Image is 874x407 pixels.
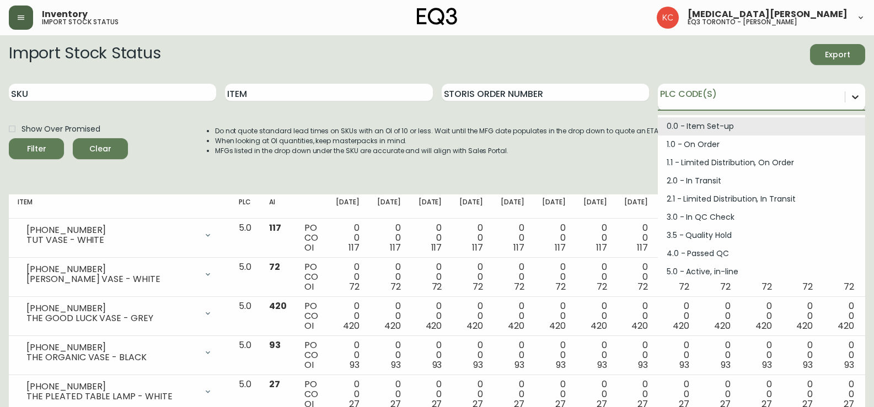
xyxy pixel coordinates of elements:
div: 5.0 - Active, in-line [658,263,865,281]
div: 0 0 [542,262,566,292]
div: 0 0 [419,340,442,370]
div: 0 0 [624,223,648,253]
span: 420 [591,319,607,332]
span: 93 [844,359,854,371]
div: 0 0 [419,223,442,253]
span: 117 [637,241,648,254]
div: 0 0 [459,340,483,370]
div: 0 0 [501,301,524,331]
span: 93 [556,359,566,371]
h5: eq3 toronto - [PERSON_NAME] [688,19,797,25]
div: 4.0 - Passed QC [658,245,865,263]
div: [PHONE_NUMBER] [26,264,197,274]
button: Export [810,44,865,65]
div: 3.0 - In QC Check [658,208,865,226]
span: Show Over Promised [22,123,100,135]
span: 93 [803,359,813,371]
span: 93 [473,359,483,371]
div: [PHONE_NUMBER]TUT VASE - WHITE [18,223,221,247]
span: Inventory [42,10,88,19]
span: OI [304,241,314,254]
span: 117 [513,241,524,254]
span: 117 [431,241,442,254]
span: 420 [426,319,442,332]
div: 0 0 [790,340,813,370]
span: 420 [838,319,854,332]
th: [DATE] [657,194,698,219]
span: 117 [472,241,483,254]
div: THE PLEATED TABLE LAMP - WHITE [26,392,197,401]
span: 420 [796,319,813,332]
span: 93 [269,339,281,351]
div: 0 0 [830,301,854,331]
div: 0 0 [419,301,442,331]
div: 0 0 [377,301,401,331]
span: 72 [349,280,360,293]
div: 0 0 [583,262,607,292]
div: 0 0 [459,223,483,253]
div: 0 0 [542,223,566,253]
div: 0.0 - Item Set-up [658,117,865,135]
span: 93 [432,359,442,371]
div: 0 0 [501,223,524,253]
div: THE GOOD LUCK VASE - GREY [26,313,197,323]
span: 420 [631,319,648,332]
span: 72 [802,280,813,293]
div: [PHONE_NUMBER] [26,225,197,235]
div: 0 0 [624,340,648,370]
div: PO CO [304,262,318,292]
span: 93 [679,359,689,371]
th: [DATE] [327,194,368,219]
span: 72 [597,280,607,293]
span: 420 [467,319,483,332]
div: 0 0 [459,301,483,331]
div: [PERSON_NAME] VASE - WHITE [26,274,197,284]
button: Clear [73,138,128,159]
span: 117 [555,241,566,254]
div: 0 0 [377,223,401,253]
div: 0 0 [501,340,524,370]
div: TUT VASE - WHITE [26,235,197,245]
span: 93 [350,359,360,371]
div: 3.5 - Quality Hold [658,226,865,245]
div: 1.0 - On Order [658,135,865,154]
span: 420 [755,319,772,332]
span: 93 [721,359,731,371]
div: 0 0 [583,223,607,253]
span: 72 [637,280,648,293]
div: 0 0 [542,301,566,331]
div: 2.1 - Limited Distribution, In Transit [658,190,865,208]
span: 93 [391,359,401,371]
button: Filter [9,138,64,159]
div: 0 0 [707,301,731,331]
div: 1.1 - Limited Distribution, On Order [658,154,865,172]
td: 5.0 [230,258,260,297]
th: [DATE] [575,194,616,219]
span: Export [819,48,856,62]
div: 0 0 [459,262,483,292]
td: 5.0 [230,219,260,258]
span: OI [304,319,314,332]
div: 0 0 [666,340,689,370]
span: 420 [384,319,401,332]
span: 72 [762,280,772,293]
div: [PHONE_NUMBER][PERSON_NAME] VASE - WHITE [18,262,221,286]
div: [PHONE_NUMBER]THE ORGANIC VASE - BLACK [18,340,221,365]
div: 0 0 [830,340,854,370]
td: 5.0 [230,297,260,336]
span: 72 [720,280,731,293]
div: [PHONE_NUMBER] [26,343,197,352]
div: 0 0 [583,301,607,331]
span: 117 [348,241,360,254]
div: 0 0 [377,262,401,292]
span: 72 [514,280,524,293]
div: 0 0 [748,301,772,331]
span: [MEDICAL_DATA][PERSON_NAME] [688,10,848,19]
span: 72 [432,280,442,293]
span: 93 [597,359,607,371]
div: 0 0 [336,301,360,331]
div: 0 0 [624,262,648,292]
th: [DATE] [368,194,410,219]
div: 0 0 [707,340,731,370]
div: 0 0 [790,301,813,331]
